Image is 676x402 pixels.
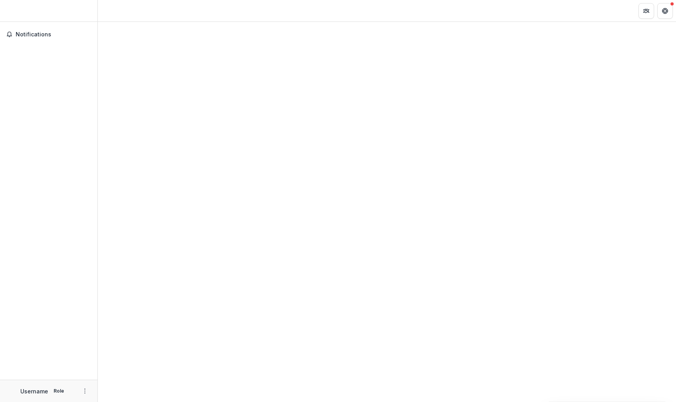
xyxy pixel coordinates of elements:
p: Username [20,387,48,395]
button: More [80,386,90,396]
button: Get Help [657,3,673,19]
button: Notifications [3,28,94,41]
p: Role [51,388,67,395]
span: Notifications [16,31,91,38]
button: Partners [638,3,654,19]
